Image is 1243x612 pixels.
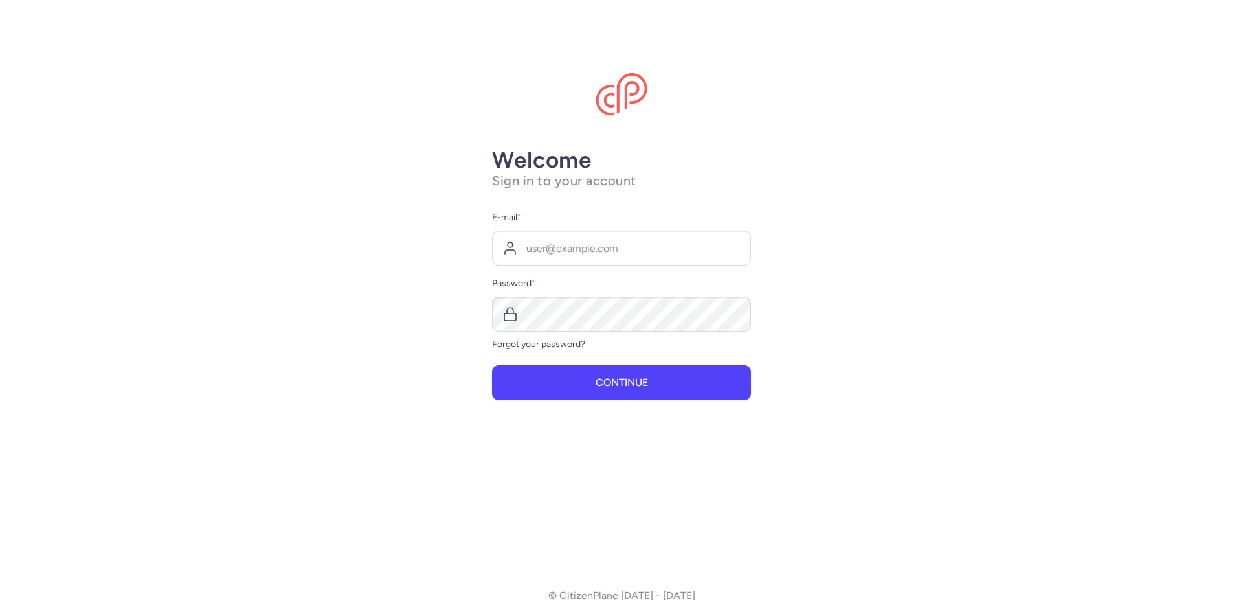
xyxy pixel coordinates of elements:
[492,276,751,291] label: Password
[492,146,592,174] strong: Welcome
[492,173,751,189] h1: Sign in to your account
[492,339,585,350] a: Forgot your password?
[492,231,751,266] input: user@example.com
[492,210,751,225] label: E-mail
[492,365,751,400] button: Continue
[596,377,648,389] span: Continue
[596,73,647,116] img: CitizenPlane logo
[548,590,695,602] p: © CitizenPlane [DATE] - [DATE]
